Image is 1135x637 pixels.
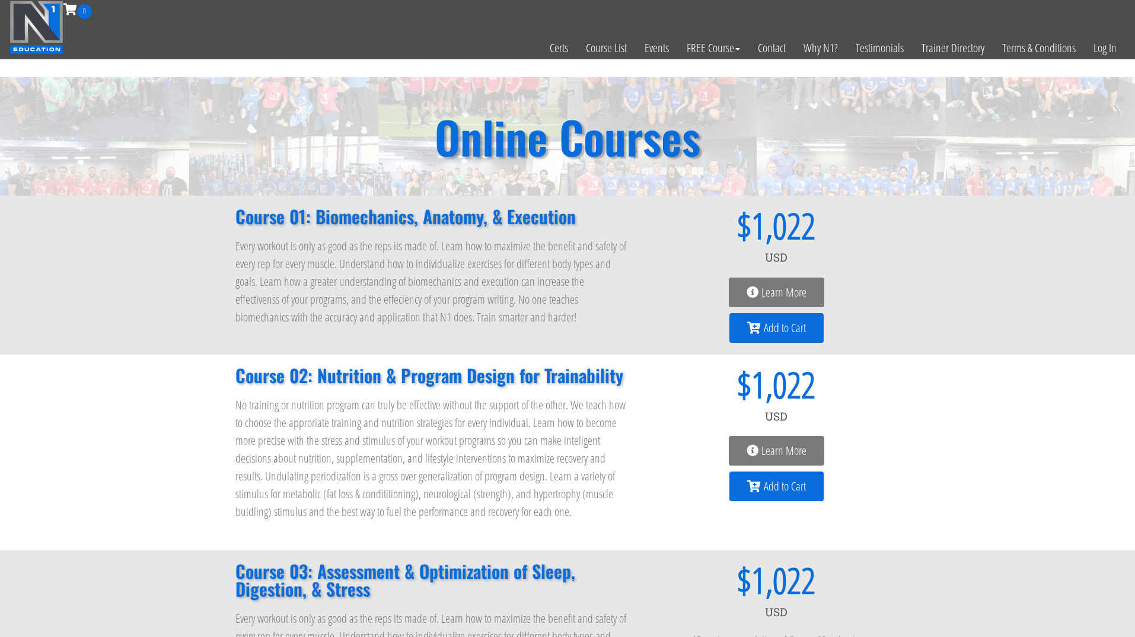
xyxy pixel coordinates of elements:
[751,562,815,598] span: 1,022
[751,367,815,402] span: 1,022
[993,19,1085,77] a: Terms & Conditions
[751,208,815,243] span: 1,022
[653,562,751,598] span: $
[1085,19,1126,77] a: Log In
[636,19,678,77] a: Events
[235,237,629,326] p: Every workout is only as good as the reps its made of. Learn how to maximize the benefit and safe...
[235,396,629,521] p: No training or nutrition program can truly be effective without the support of the other. We teac...
[9,1,63,54] img: n1-education
[435,114,700,159] h2: Online Courses
[913,19,993,77] a: Trainer Directory
[653,208,751,243] span: $
[761,445,806,457] span: Learn More
[653,402,900,431] div: USD
[764,480,806,492] span: Add to Cart
[63,1,92,17] a: 0
[761,286,806,298] span: Learn More
[235,208,629,225] h2: Course 01: Biomechanics, Anatomy, & Execution
[729,278,824,307] a: Learn More
[235,367,629,384] h2: Course 02: Nutrition & Program Design for Trainability
[729,436,824,466] a: Learn More
[847,19,913,77] a: Testimonials
[653,243,900,272] div: USD
[77,4,92,19] span: 0
[653,367,751,402] span: $
[764,322,806,334] span: Add to Cart
[577,19,636,77] a: Course List
[678,19,749,77] a: FREE Course
[235,562,629,598] h2: Course 03: Assessment & Optimization of Sleep, Digestion, & Stress
[795,19,847,77] a: Why N1?
[729,313,824,343] a: Add to Cart
[729,472,824,501] a: Add to Cart
[749,19,795,77] a: Contact
[541,19,577,77] a: Certs
[653,598,900,626] div: USD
